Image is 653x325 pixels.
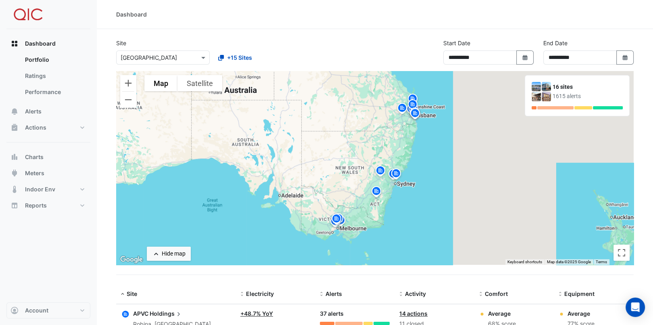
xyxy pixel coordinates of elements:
[25,169,44,177] span: Meters
[19,68,90,84] a: Ratings
[19,52,90,68] a: Portfolio
[622,54,629,61] fa-icon: Select Date
[116,10,147,19] div: Dashboard
[10,185,19,193] app-icon: Indoor Env
[405,290,426,297] span: Activity
[118,254,145,265] img: Google
[374,165,387,179] img: site-pin.svg
[10,153,19,161] app-icon: Charts
[325,290,342,297] span: Alerts
[370,185,383,199] img: site-pin.svg
[507,259,542,265] button: Keyboard shortcuts
[116,39,126,47] label: Site
[532,82,541,91] img: APVC Holdings
[120,75,136,91] button: Zoom in
[6,197,90,214] button: Reports
[553,92,623,101] div: 1615 alerts
[409,107,421,122] img: site-pin.svg
[118,254,145,265] a: Open this area in Google Maps (opens a new window)
[133,310,148,317] span: APVC
[10,6,46,23] img: Company Logo
[320,309,390,319] div: 37 alerts
[25,201,47,210] span: Reports
[626,298,645,317] div: Open Intercom Messenger
[443,39,470,47] label: Start Date
[567,309,595,318] div: Average
[10,124,19,132] app-icon: Actions
[25,40,56,48] span: Dashboard
[613,245,630,261] button: Toggle fullscreen view
[399,310,428,317] a: 14 actions
[553,83,623,91] div: 16 sites
[387,168,400,182] img: site-pin.svg
[6,165,90,181] button: Meters
[407,103,420,117] img: site-pin.svg
[240,310,273,317] a: +48.7% YoY
[25,306,48,315] span: Account
[406,99,419,113] img: site-pin.svg
[6,181,90,197] button: Indoor Env
[127,290,137,297] span: Site
[120,92,136,108] button: Zoom out
[329,215,342,229] img: site-pin.svg
[408,107,421,121] img: site-pin.svg
[6,120,90,136] button: Actions
[542,82,551,91] img: Bathurst City Central
[396,102,409,116] img: site-pin.svg
[213,50,257,65] button: +15 Sites
[177,75,222,91] button: Show satellite imagery
[25,124,46,132] span: Actions
[406,93,419,107] img: site-pin.svg
[488,309,516,318] div: Average
[10,107,19,115] app-icon: Alerts
[543,39,567,47] label: End Date
[6,36,90,52] button: Dashboard
[150,309,183,318] span: Holdings
[10,40,19,48] app-icon: Dashboard
[390,168,403,182] img: site-pin.svg
[25,107,42,115] span: Alerts
[532,92,541,101] img: Big Top
[6,302,90,319] button: Account
[162,250,186,258] div: Hide map
[25,185,55,193] span: Indoor Env
[6,52,90,103] div: Dashboard
[10,201,19,210] app-icon: Reports
[542,92,551,101] img: Canberra Centre
[246,290,274,297] span: Electricity
[144,75,177,91] button: Show street map
[334,214,347,229] img: site-pin.svg
[6,103,90,120] button: Alerts
[19,84,90,100] a: Performance
[332,212,345,226] img: site-pin.svg
[596,260,607,264] a: Terms (opens in new tab)
[564,290,595,297] span: Equipment
[25,153,44,161] span: Charts
[227,53,252,62] span: +15 Sites
[485,290,508,297] span: Comfort
[330,213,343,227] img: site-pin.svg
[10,169,19,177] app-icon: Meters
[6,149,90,165] button: Charts
[147,247,191,261] button: Hide map
[547,260,591,264] span: Map data ©2025 Google
[522,54,529,61] fa-icon: Select Date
